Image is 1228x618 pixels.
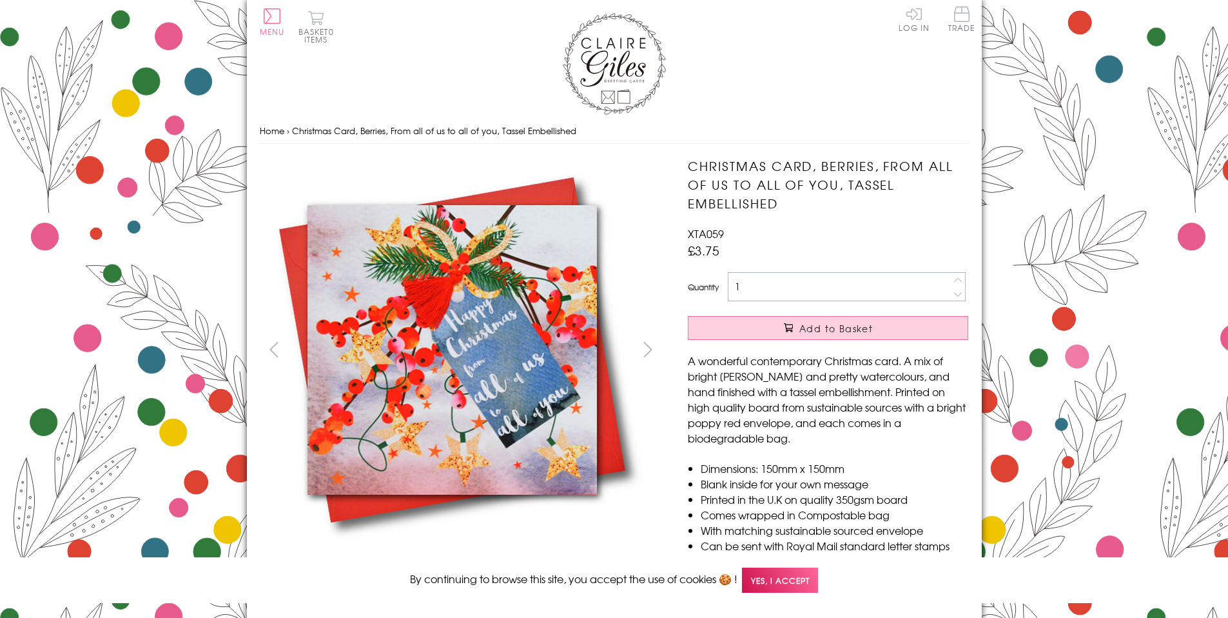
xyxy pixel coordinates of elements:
span: Trade [948,6,975,32]
button: Basket0 items [298,10,334,43]
img: Christmas Card, Berries, From all of us to all of you, Tassel Embellished [259,157,646,543]
span: £3.75 [688,241,719,259]
li: With matching sustainable sourced envelope [701,523,968,538]
button: Add to Basket [688,316,968,340]
li: Comes wrapped in Compostable bag [701,507,968,523]
img: Claire Giles Greetings Cards [563,13,666,115]
span: › [287,125,289,137]
span: Menu [260,26,285,37]
button: prev [260,335,289,364]
label: Quantity [688,281,719,293]
li: Blank inside for your own message [701,476,968,492]
a: Log In [899,6,930,32]
span: XTA059 [688,226,724,241]
h1: Christmas Card, Berries, From all of us to all of you, Tassel Embellished [688,157,968,212]
span: Add to Basket [799,322,873,335]
nav: breadcrumbs [260,118,969,145]
img: Christmas Card, Berries, From all of us to all of you, Tassel Embellished [662,157,1049,544]
p: A wonderful contemporary Christmas card. A mix of bright [PERSON_NAME] and pretty watercolours, a... [688,353,968,446]
span: 0 items [304,26,334,45]
span: Christmas Card, Berries, From all of us to all of you, Tassel Embellished [292,125,576,137]
span: Yes, I accept [742,568,818,593]
li: Printed in the U.K on quality 350gsm board [701,492,968,507]
a: Trade [948,6,975,34]
button: Menu [260,8,285,35]
button: next [633,335,662,364]
a: Home [260,125,284,137]
li: Dimensions: 150mm x 150mm [701,461,968,476]
li: Can be sent with Royal Mail standard letter stamps [701,538,968,553]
